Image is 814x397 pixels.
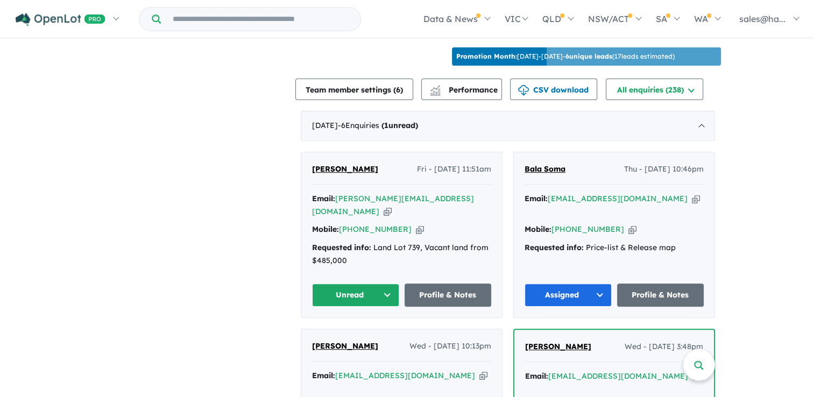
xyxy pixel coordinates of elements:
[16,13,105,26] img: Openlot PRO Logo White
[518,85,529,96] img: download icon
[565,52,612,60] b: 6 unique leads
[312,242,491,267] div: Land Lot 739, Vacant land from $485,000
[431,85,498,95] span: Performance
[409,340,491,353] span: Wed - [DATE] 10:13pm
[739,13,785,24] span: sales@ha...
[312,194,474,216] a: [PERSON_NAME][EMAIL_ADDRESS][DOMAIN_NAME]
[606,79,703,100] button: All enquiries (238)
[396,85,400,95] span: 6
[692,193,700,204] button: Copy
[525,371,548,381] strong: Email:
[312,243,371,252] strong: Requested info:
[548,371,688,381] a: [EMAIL_ADDRESS][DOMAIN_NAME]
[430,85,440,91] img: line-chart.svg
[338,120,418,130] span: - 6 Enquir ies
[421,79,502,100] button: Performance
[525,341,591,353] a: [PERSON_NAME]
[479,370,487,381] button: Copy
[295,79,413,100] button: Team member settings (6)
[163,8,358,31] input: Try estate name, suburb, builder or developer
[384,206,392,217] button: Copy
[525,342,591,351] span: [PERSON_NAME]
[312,283,399,307] button: Unread
[417,163,491,176] span: Fri - [DATE] 11:51am
[548,194,688,203] a: [EMAIL_ADDRESS][DOMAIN_NAME]
[301,111,715,141] div: [DATE]
[456,52,675,61] p: [DATE] - [DATE] - ( 17 leads estimated)
[405,283,492,307] a: Profile & Notes
[312,164,378,174] span: [PERSON_NAME]
[525,194,548,203] strong: Email:
[510,79,597,100] button: CSV download
[430,89,441,96] img: bar-chart.svg
[416,224,424,235] button: Copy
[525,224,551,234] strong: Mobile:
[381,120,418,130] strong: ( unread)
[525,164,565,174] span: Bala Soma
[312,224,339,234] strong: Mobile:
[525,283,612,307] button: Assigned
[335,371,475,380] a: [EMAIL_ADDRESS][DOMAIN_NAME]
[551,224,624,234] a: [PHONE_NUMBER]
[312,371,335,380] strong: Email:
[456,52,517,60] b: Promotion Month:
[312,341,378,351] span: [PERSON_NAME]
[312,340,378,353] a: [PERSON_NAME]
[625,341,703,353] span: Wed - [DATE] 3:48pm
[384,120,388,130] span: 1
[312,163,378,176] a: [PERSON_NAME]
[624,163,704,176] span: Thu - [DATE] 10:46pm
[339,224,412,234] a: [PHONE_NUMBER]
[525,243,584,252] strong: Requested info:
[628,224,636,235] button: Copy
[525,163,565,176] a: Bala Soma
[525,242,704,254] div: Price-list & Release map
[312,194,335,203] strong: Email:
[617,283,704,307] a: Profile & Notes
